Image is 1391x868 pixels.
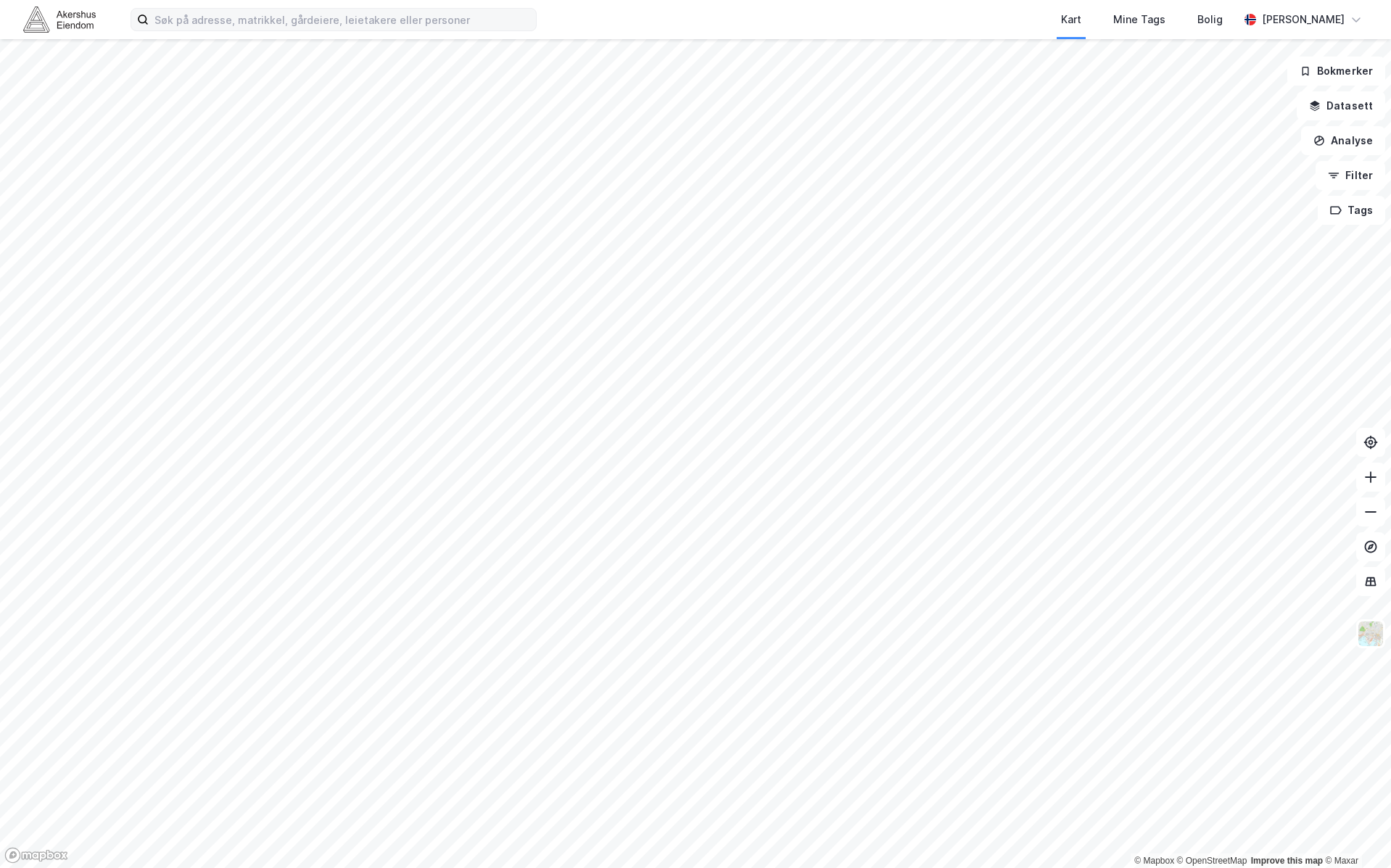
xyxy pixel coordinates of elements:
div: Mine Tags [1113,11,1165,28]
button: Filter [1316,161,1385,190]
button: Bokmerker [1287,57,1385,86]
a: Mapbox [1134,856,1174,866]
a: Mapbox homepage [4,847,68,864]
button: Analyse [1301,126,1385,155]
a: Improve this map [1251,856,1323,866]
div: Bolig [1197,11,1223,28]
img: Z [1357,620,1384,648]
img: akershus-eiendom-logo.9091f326c980b4bce74ccdd9f866810c.svg [23,7,96,32]
iframe: Chat Widget [1318,798,1391,868]
div: [PERSON_NAME] [1262,11,1345,28]
a: OpenStreetMap [1177,856,1247,866]
button: Tags [1318,196,1385,225]
input: Søk på adresse, matrikkel, gårdeiere, leietakere eller personer [149,9,536,30]
div: Kontrollprogram for chat [1318,798,1391,868]
button: Datasett [1297,91,1385,120]
div: Kart [1061,11,1081,28]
